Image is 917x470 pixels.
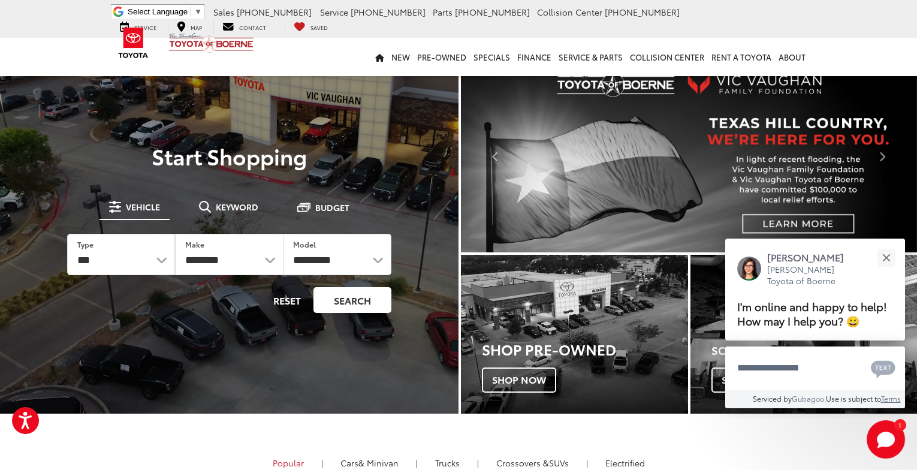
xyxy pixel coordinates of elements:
[873,245,899,270] button: Close
[433,6,453,18] span: Parts
[455,6,530,18] span: [PHONE_NUMBER]
[775,38,809,76] a: About
[461,255,688,414] div: Toyota
[413,457,421,469] li: |
[482,341,688,357] h3: Shop Pre-Owned
[168,20,211,34] a: Map
[213,6,234,18] span: Sales
[320,6,348,18] span: Service
[871,359,895,378] svg: Text
[470,38,514,76] a: Specials
[50,144,408,168] p: Start Shopping
[293,239,316,249] label: Model
[826,393,881,403] span: Use is subject to
[168,32,254,53] img: Vic Vaughan Toyota of Boerne
[555,38,626,76] a: Service & Parts: Opens in a new tab
[537,6,602,18] span: Collision Center
[867,354,899,381] button: Chat with SMS
[358,457,399,469] span: & Minivan
[461,60,917,252] div: carousel slide number 2 of 2
[313,287,391,313] button: Search
[461,255,688,414] a: Shop Pre-Owned Shop Now
[867,420,905,459] svg: Start Chat
[767,264,856,287] p: [PERSON_NAME] Toyota of Boerne
[111,20,165,34] a: Service
[237,6,312,18] span: [PHONE_NUMBER]
[767,251,856,264] p: [PERSON_NAME]
[626,38,708,76] a: Collision Center
[482,367,556,393] span: Shop Now
[753,393,792,403] span: Serviced by
[372,38,388,76] a: Home
[351,6,426,18] span: [PHONE_NUMBER]
[474,457,482,469] li: |
[310,23,328,31] span: Saved
[881,393,901,403] a: Terms
[285,20,337,34] a: My Saved Vehicles
[213,20,275,34] a: Contact
[725,347,905,390] textarea: Type your message
[737,298,887,329] span: I'm online and happy to help! How may I help you? 😀
[128,7,202,16] a: Select Language​
[605,6,680,18] span: [PHONE_NUMBER]
[496,457,549,469] span: Crossovers &
[867,420,905,459] button: Toggle Chat Window
[711,367,809,393] span: Schedule Now
[77,239,93,249] label: Type
[583,457,591,469] li: |
[111,23,156,62] img: Toyota
[792,393,826,403] a: Gubagoo.
[461,84,529,228] button: Click to view previous picture.
[126,203,160,211] span: Vehicle
[461,60,917,252] img: Disaster Relief in Texas
[315,203,349,212] span: Budget
[194,7,202,16] span: ▼
[185,239,204,249] label: Make
[849,84,917,228] button: Click to view next picture.
[263,287,311,313] button: Reset
[414,38,470,76] a: Pre-Owned
[725,239,905,408] div: Close[PERSON_NAME][PERSON_NAME] Toyota of BoerneI'm online and happy to help! How may I help you?...
[514,38,555,76] a: Finance
[318,457,326,469] li: |
[461,60,917,252] section: Carousel section with vehicle pictures - may contain disclaimers.
[388,38,414,76] a: New
[216,203,258,211] span: Keyword
[128,7,188,16] span: Select Language
[708,38,775,76] a: Rent a Toyota
[898,422,901,427] span: 1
